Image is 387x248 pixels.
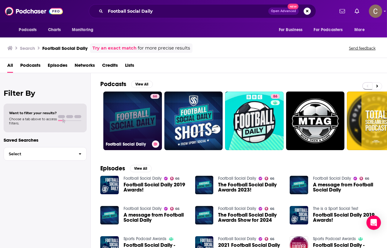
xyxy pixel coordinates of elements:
[271,10,296,13] span: Open Advanced
[48,60,67,73] a: Episodes
[369,5,382,18] img: User Profile
[195,206,214,224] img: The Football Social Daily Awards Show for 2024
[314,26,343,34] span: For Podcasters
[100,206,119,224] img: A message from Football Social Daily
[89,4,316,18] div: Search podcasts, credits, & more...
[337,6,347,16] a: Show notifications dropdown
[218,206,256,211] a: Football Social Daily
[175,177,179,180] span: 66
[105,6,268,16] input: Search podcasts, credits, & more...
[347,46,377,51] button: Send feedback
[352,6,362,16] a: Show notifications dropdown
[102,60,118,73] a: Credits
[124,236,166,241] a: Sports Podcast Awards
[138,45,190,52] span: for more precise results
[175,208,179,210] span: 66
[270,177,274,180] span: 66
[4,137,87,143] p: Saved Searches
[125,60,134,73] a: Lists
[5,5,63,17] img: Podchaser - Follow, Share and Rate Podcasts
[313,182,377,192] a: A message from Football Social Daily
[100,165,125,172] h2: Episodes
[218,182,282,192] a: The Football Social Daily Awards 2023!
[271,94,280,99] a: 86
[313,212,377,223] a: Football Social Daily 2019 Awards!
[106,142,150,147] h3: Football Social Daily
[100,80,126,88] h2: Podcasts
[100,176,119,194] img: Football Social Daily 2019 Awards!
[124,182,188,192] a: Football Social Daily 2019 Awards!
[48,26,61,34] span: Charts
[19,26,37,34] span: Podcasts
[68,24,101,36] button: open menu
[42,45,88,51] h3: Football Social Daily
[273,94,277,100] span: 86
[20,45,35,51] h3: Search
[44,24,65,36] a: Charts
[75,60,95,73] a: Networks
[366,215,381,230] div: Open Intercom Messenger
[9,111,57,115] span: Want to filter your results?
[279,26,303,34] span: For Business
[365,177,369,180] span: 66
[265,237,274,241] a: 66
[313,206,358,211] a: The is a Sport Social Test
[170,177,180,180] a: 66
[15,24,45,36] button: open menu
[170,207,180,211] a: 66
[218,212,282,223] a: The Football Social Daily Awards Show for 2024
[313,176,351,181] a: Football Social Daily
[270,238,274,240] span: 66
[275,24,310,36] button: open menu
[360,177,369,180] a: 66
[4,89,87,98] h2: Filter By
[72,26,93,34] span: Monitoring
[195,176,214,194] img: The Football Social Daily Awards 2023!
[131,81,153,88] button: View All
[313,236,356,241] a: Sports Podcast Awards
[130,165,152,172] button: View All
[4,152,74,156] span: Select
[218,236,256,241] a: Football Social Daily
[354,26,365,34] span: More
[124,206,162,211] a: Football Social Daily
[20,60,40,73] a: Podcasts
[290,206,308,224] img: Football Social Daily 2019 Awards!
[265,207,274,211] a: 66
[100,165,152,172] a: EpisodesView All
[150,94,160,99] a: 66
[9,117,57,125] span: Choose a tab above to access filters.
[100,80,153,88] a: PodcastsView All
[350,24,372,36] button: open menu
[369,5,382,18] span: Logged in as clay.bolton
[369,5,382,18] button: Show profile menu
[288,4,298,9] span: New
[265,177,274,180] a: 66
[92,45,137,52] a: Try an exact match
[7,60,13,73] a: All
[270,208,274,210] span: 66
[4,147,87,161] button: Select
[290,176,308,194] img: A message from Football Social Daily
[124,212,188,223] a: A message from Football Social Daily
[153,94,157,100] span: 66
[103,92,162,150] a: 66Football Social Daily
[218,176,256,181] a: Football Social Daily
